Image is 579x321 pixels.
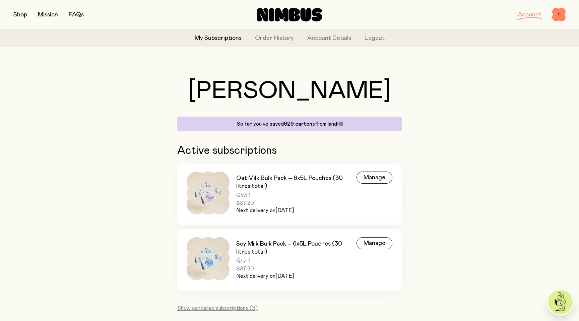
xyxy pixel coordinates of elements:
h1: [PERSON_NAME] [177,79,402,103]
a: Account Details [307,34,351,43]
span: $87.20 [236,200,357,206]
span: Qty: 1 [236,257,357,264]
a: My Subscriptions [195,34,242,43]
a: Soy Milk Bulk Pack – 6x5L Pouches (30 litres total)Qty: 1$87.20Next delivery on[DATE]Manage [177,229,402,291]
span: 629 cartons [284,121,315,127]
span: [DATE] [275,273,294,279]
a: Mission [38,12,58,18]
img: agent [548,290,573,315]
h3: Soy Milk Bulk Pack – 6x5L Pouches (30 litres total) [236,240,357,256]
span: $87.20 [236,265,357,272]
p: Next delivery on [236,272,357,280]
a: Order History [255,34,294,43]
button: Logout [365,34,385,43]
p: Next delivery on [236,206,357,214]
div: Manage [357,237,392,249]
a: Account [518,12,541,18]
p: So far you’ve saved from landfill! [181,121,398,127]
h3: Oat Milk Bulk Pack – 6x5L Pouches (30 litres total) [236,174,357,190]
button: Show cancelled subscriptions (3) [177,304,258,312]
button: 1 [552,8,566,21]
h2: Active subscriptions [177,145,402,157]
a: FAQs [69,12,84,18]
span: Qty: 1 [236,192,357,198]
a: Oat Milk Bulk Pack – 6x5L Pouches (30 litres total)Qty: 1$87.20Next delivery on[DATE]Manage [177,164,402,225]
div: Manage [357,172,392,184]
span: [DATE] [275,208,294,213]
